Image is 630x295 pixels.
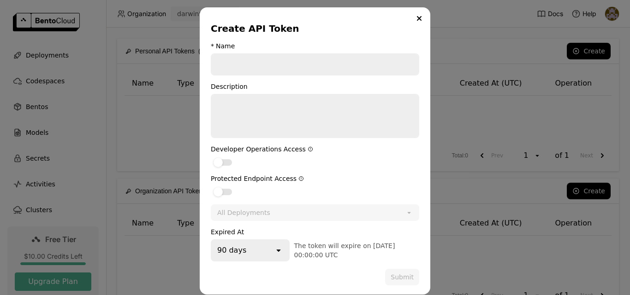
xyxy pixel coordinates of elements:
div: 90 days [217,245,246,256]
div: Developer Operations Access [211,145,419,153]
div: All Deployments [217,208,270,217]
svg: open [405,209,413,216]
div: Description [211,83,419,90]
div: dialog [200,7,430,295]
input: Selected All Deployments. [271,208,272,217]
div: Protected Endpoint Access [211,175,419,182]
div: Create API Token [211,22,416,35]
svg: open [274,246,283,255]
button: Close [414,13,425,24]
button: Submit [385,269,419,285]
div: Name [216,42,235,50]
span: The token will expire on [DATE] 00:00:00 UTC [294,242,395,259]
div: Expired At [211,228,419,236]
